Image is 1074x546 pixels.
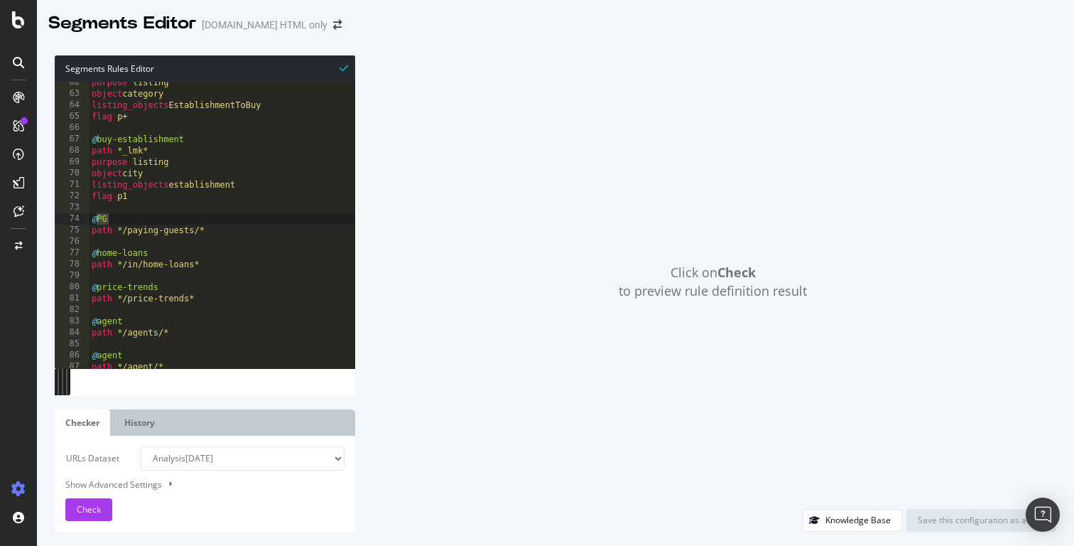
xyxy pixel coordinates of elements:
[48,11,196,36] div: Segments Editor
[55,236,89,247] div: 76
[55,446,130,471] label: URLs Dataset
[55,100,89,111] div: 64
[55,327,89,338] div: 84
[1026,498,1060,532] div: Open Intercom Messenger
[906,509,1056,532] button: Save this configuration as active
[55,361,89,373] div: 87
[55,88,89,100] div: 63
[55,304,89,316] div: 82
[77,503,101,515] span: Check
[55,168,89,179] div: 70
[55,191,89,202] div: 72
[333,20,342,30] div: arrow-right-arrow-left
[55,122,89,134] div: 66
[55,259,89,270] div: 78
[55,270,89,282] div: 79
[340,61,348,75] span: Syntax is valid
[55,478,334,491] div: Show Advanced Settings
[55,55,355,82] div: Segments Rules Editor
[55,202,89,213] div: 73
[55,134,89,145] div: 67
[619,264,807,300] span: Click on to preview rule definition result
[55,338,89,350] div: 85
[918,514,1045,526] div: Save this configuration as active
[55,156,89,168] div: 69
[55,179,89,191] div: 71
[55,350,89,361] div: 86
[55,225,89,236] div: 75
[55,247,89,259] div: 77
[55,111,89,122] div: 65
[717,264,756,281] strong: Check
[55,213,89,225] div: 74
[202,18,327,32] div: [DOMAIN_NAME] HTML only
[55,316,89,327] div: 83
[55,293,89,304] div: 81
[803,509,903,532] button: Knowledge Base
[55,282,89,293] div: 80
[55,77,89,88] div: 62
[114,409,166,436] a: History
[55,409,110,436] a: Checker
[65,498,112,521] button: Check
[55,145,89,156] div: 68
[825,514,891,526] div: Knowledge Base
[803,514,903,526] a: Knowledge Base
